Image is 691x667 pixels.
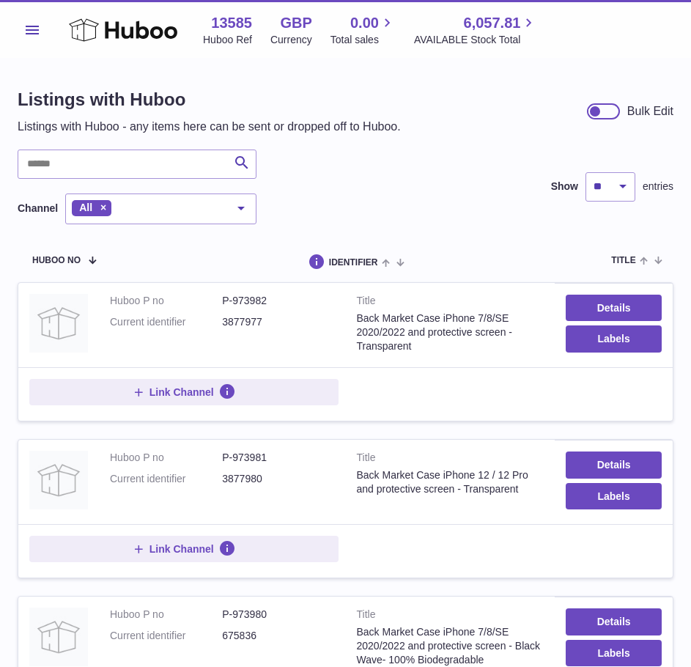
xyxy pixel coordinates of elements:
strong: 13585 [211,13,252,33]
div: Back Market Case iPhone 12 / 12 Pro and protective screen - Transparent [357,468,544,496]
h1: Listings with Huboo [18,88,401,111]
span: entries [643,180,673,194]
label: Channel [18,202,58,215]
a: 0.00 Total sales [330,13,396,47]
dt: Huboo P no [110,451,222,465]
div: Back Market Case iPhone 7/8/SE 2020/2022 and protective screen - Black Wave- 100% Biodegradable [357,625,544,667]
dd: 675836 [222,629,334,643]
span: Link Channel [149,542,214,556]
dd: 3877977 [222,315,334,329]
span: AVAILABLE Stock Total [414,33,538,47]
strong: Title [357,451,544,468]
dd: P-973980 [222,608,334,622]
dd: P-973982 [222,294,334,308]
div: Currency [270,33,312,47]
dt: Huboo P no [110,608,222,622]
span: Huboo no [32,256,81,265]
strong: GBP [280,13,311,33]
span: 6,057.81 [464,13,521,33]
button: Link Channel [29,536,339,562]
button: Labels [566,483,662,509]
dd: P-973981 [222,451,334,465]
img: Back Market Case iPhone 12 / 12 Pro and protective screen - Transparent [29,451,88,509]
div: Huboo Ref [203,33,252,47]
dd: 3877980 [222,472,334,486]
label: Show [551,180,578,194]
a: 6,057.81 AVAILABLE Stock Total [414,13,538,47]
div: Back Market Case iPhone 7/8/SE 2020/2022 and protective screen - Transparent [357,312,544,353]
a: Details [566,608,662,635]
dt: Current identifier [110,629,222,643]
strong: Title [357,608,544,625]
span: Total sales [330,33,396,47]
dt: Huboo P no [110,294,222,308]
a: Details [566,295,662,321]
span: title [611,256,635,265]
div: Bulk Edit [627,103,673,119]
span: identifier [329,258,378,268]
dt: Current identifier [110,472,222,486]
a: Details [566,452,662,478]
span: Link Channel [149,386,214,399]
span: 0.00 [350,13,379,33]
p: Listings with Huboo - any items here can be sent or dropped off to Huboo. [18,119,401,135]
button: Link Channel [29,379,339,405]
button: Labels [566,325,662,352]
span: All [79,202,92,213]
dt: Current identifier [110,315,222,329]
img: Back Market Case iPhone 7/8/SE 2020/2022 and protective screen - Transparent [29,294,88,353]
img: Back Market Case iPhone 7/8/SE 2020/2022 and protective screen - Black Wave- 100% Biodegradable [29,608,88,666]
strong: Title [357,294,544,312]
button: Labels [566,640,662,666]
